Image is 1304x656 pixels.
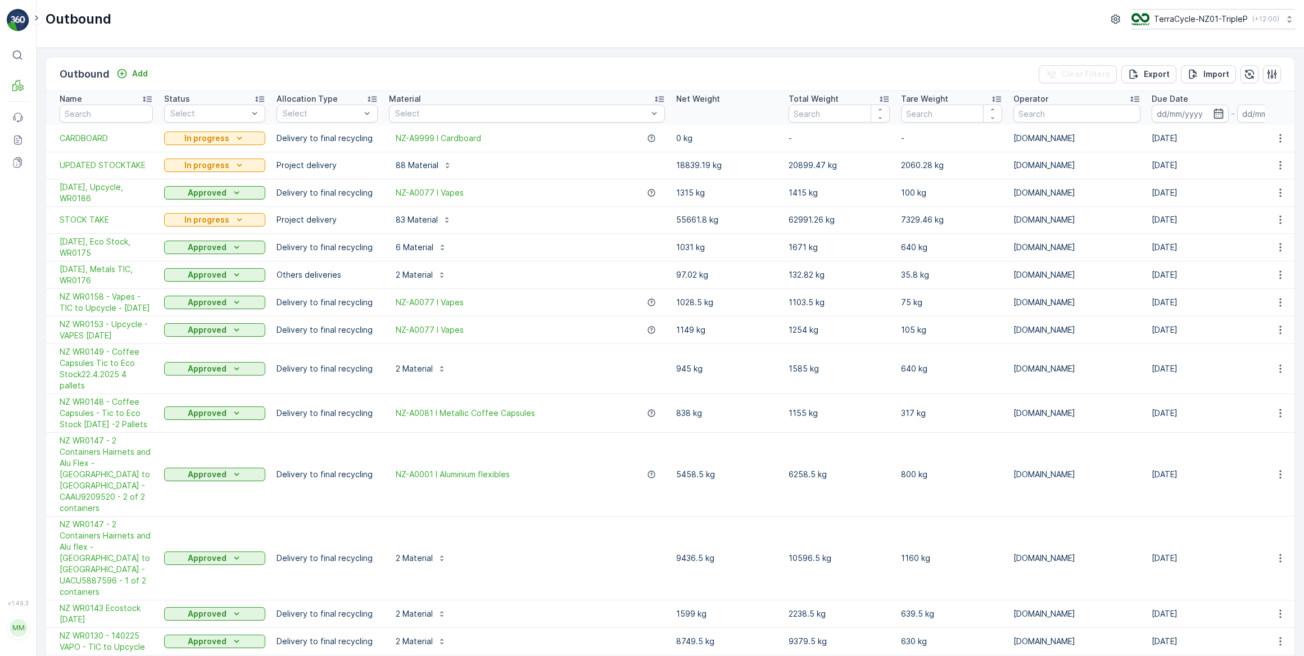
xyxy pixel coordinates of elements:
td: [DOMAIN_NAME] [1008,152,1146,179]
p: Select [283,108,360,119]
p: 1671 kg [789,242,890,253]
p: 97.02 kg [676,269,777,281]
p: 1415 kg [789,187,890,198]
a: 13/05/2025, Metals TIC, WR0176 [60,264,153,286]
p: 1149 kg [676,324,777,336]
p: 2 Material [396,636,433,647]
td: Delivery to final recycling [271,343,383,393]
td: Delivery to final recycling [271,600,383,627]
p: 20899.47 kg [789,160,890,171]
p: 9436.5 kg [676,553,777,564]
input: Search [789,105,890,123]
p: 1103.5 kg [789,297,890,308]
span: NZ WR0147 - 2 Containers Hairnets and Alu flex - [GEOGRAPHIC_DATA] to [GEOGRAPHIC_DATA] - UACU588... [60,519,153,598]
a: NZ-A9999 I Cardboard [396,133,481,144]
td: Delivery to final recycling [271,516,383,600]
button: Export [1121,65,1176,83]
a: NZ WR0148 - Coffee Capsules - Tic to Eco Stock 4.4.2025 -2 Pallets [60,396,153,430]
p: Approved [188,553,227,564]
p: Net Weight [676,93,720,105]
a: NZ WR0147 - 2 Containers Hairnets and Alu Flex - NZ to Canada - CAAU9209520 - 2 of 2 containers [60,435,153,514]
p: 7329.46 kg [901,214,1002,225]
p: In progress [184,214,229,225]
button: Approved [164,468,265,481]
span: [DATE], Upcycle, WR0186 [60,182,153,204]
button: Approved [164,406,265,420]
img: TC_7kpGtVS.png [1131,13,1149,25]
a: NZ WR0153 - Upcycle - VAPES 29-04-2025 [60,319,153,341]
p: 88 Material [396,160,438,171]
p: Approved [188,363,227,374]
td: [DOMAIN_NAME] [1008,206,1146,233]
span: NZ WR0147 - 2 Containers Hairnets and Alu Flex - [GEOGRAPHIC_DATA] to [GEOGRAPHIC_DATA] - CAAU920... [60,435,153,514]
button: In progress [164,132,265,145]
p: 838 kg [676,408,777,419]
p: 1160 kg [901,553,1002,564]
button: In progress [164,213,265,227]
button: 88 Material [389,156,459,174]
p: 35.8 kg [901,269,1002,281]
td: Delivery to final recycling [271,627,383,655]
td: [DOMAIN_NAME] [1008,233,1146,261]
a: NZ WR0143 Ecostock 24.03.25 [60,603,153,625]
a: NZ WR0149 - Coffee Capsules Tic to Eco Stock22.4.2025 4 pallets [60,346,153,391]
p: Select [395,108,648,119]
p: 2 Material [396,269,433,281]
p: In progress [184,160,229,171]
a: NZ WR0130 - 140225 VAPO - TIC to Upcycle [60,630,153,653]
button: 2 Material [389,605,453,623]
p: 5458.5 kg [676,469,777,480]
a: NZ-A0077 I Vapes [396,187,464,198]
p: Material [389,93,421,105]
span: NZ-A0081 I Metallic Coffee Capsules [396,408,535,419]
p: Name [60,93,82,105]
p: 945 kg [676,363,777,374]
p: 83 Material [396,214,438,225]
a: NZ WR0158 - Vapes - TIC to Upcycle - 9 5 2025 [60,291,153,314]
span: CARDBOARD [60,133,153,144]
p: Select [170,108,248,119]
p: Outbound [46,10,111,28]
span: NZ WR0148 - Coffee Capsules - Tic to Eco Stock [DATE] -2 Pallets [60,396,153,430]
button: 83 Material [389,211,458,229]
p: 62991.26 kg [789,214,890,225]
input: dd/mm/yyyy [1152,105,1229,123]
td: Delivery to final recycling [271,233,383,261]
p: Approved [188,269,227,281]
p: 800 kg [901,469,1002,480]
p: 9379.5 kg [789,636,890,647]
p: 0 kg [676,133,777,144]
p: In progress [184,133,229,144]
button: 2 Material [389,360,453,378]
p: - [901,133,1002,144]
button: Approved [164,551,265,565]
span: [DATE], Eco Stock, WR0175 [60,236,153,259]
p: 1031 kg [676,242,777,253]
td: [DOMAIN_NAME] [1008,393,1146,432]
span: [DATE], Metals TIC, WR0176 [60,264,153,286]
button: Approved [164,323,265,337]
button: Import [1181,65,1236,83]
p: 639.5 kg [901,608,1002,619]
p: 75 kg [901,297,1002,308]
p: ( +12:00 ) [1252,15,1279,24]
button: Approved [164,296,265,309]
button: Approved [164,362,265,375]
p: 1028.5 kg [676,297,777,308]
button: Approved [164,635,265,648]
p: 1315 kg [676,187,777,198]
button: In progress [164,159,265,172]
button: Clear Filters [1039,65,1117,83]
p: Approved [188,187,227,198]
p: TerraCycle-NZ01-TripleP [1154,13,1248,25]
td: [DOMAIN_NAME] [1008,125,1146,152]
a: NZ-A0077 I Vapes [396,324,464,336]
p: Approved [188,636,227,647]
span: NZ WR0143 Ecostock [DATE] [60,603,153,625]
p: Approved [188,608,227,619]
a: 11/7/2025, Upcycle, WR0186 [60,182,153,204]
a: STOCK TAKE [60,214,153,225]
input: Search [60,105,153,123]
